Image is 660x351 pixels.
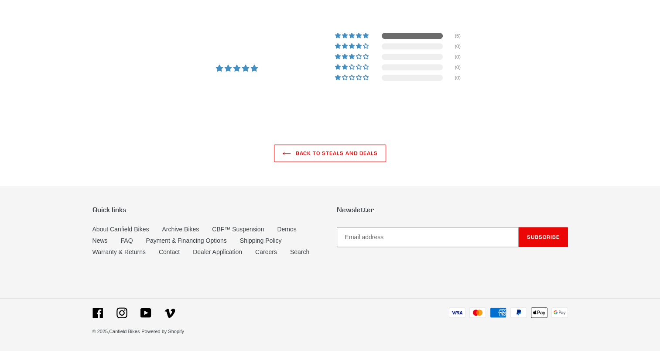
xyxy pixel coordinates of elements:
a: About Canfield Bikes [92,226,149,233]
a: Careers [255,248,277,255]
input: Email address [337,227,519,247]
p: Quick links [92,206,324,214]
a: Canfield Bikes [109,329,140,334]
a: Powered by Shopify [141,329,184,334]
a: Shipping Policy [240,237,282,244]
a: Warranty & Returns [92,248,146,255]
a: FAQ [121,237,133,244]
a: CBF™ Suspension [212,226,264,233]
a: Payment & Financing Options [146,237,227,244]
a: Demos [277,226,296,233]
a: Archive Bikes [162,226,199,233]
a: Back to STEALS AND DEALS [274,145,386,162]
small: © 2025, [92,329,140,334]
button: Subscribe [519,227,568,247]
div: 100% (5) reviews with 5 star rating [335,33,370,39]
div: (5) [455,33,465,39]
span: Subscribe [527,234,560,240]
a: News [92,237,108,244]
a: Dealer Application [193,248,242,255]
a: Contact [159,248,180,255]
div: Average rating is 5.00 stars [168,63,306,73]
a: Search [290,248,309,255]
p: Newsletter [337,206,568,214]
